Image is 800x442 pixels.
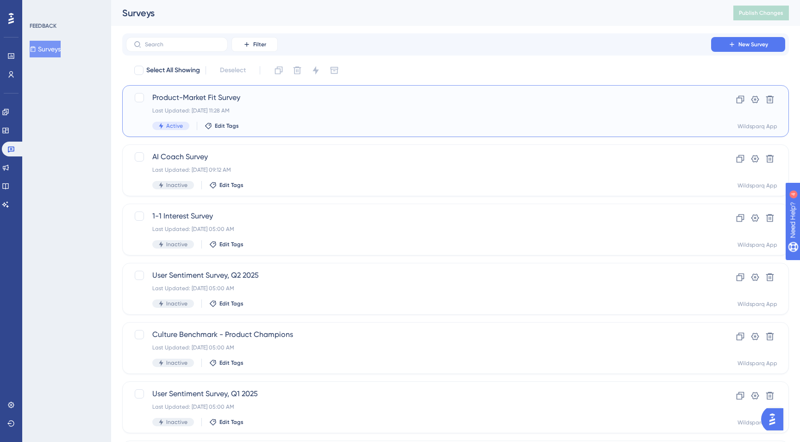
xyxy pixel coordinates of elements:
button: Edit Tags [205,122,239,130]
span: Product-Market Fit Survey [152,92,685,103]
span: User Sentiment Survey, Q1 2025 [152,388,685,399]
span: Filter [253,41,266,48]
span: Publish Changes [739,9,783,17]
button: Edit Tags [209,241,244,248]
div: Last Updated: [DATE] 09:12 AM [152,166,685,174]
div: Wildsparq App [737,419,777,426]
span: Edit Tags [219,418,244,426]
div: FEEDBACK [30,22,56,30]
span: Inactive [166,241,187,248]
span: Need Help? [22,2,58,13]
div: Wildsparq App [737,300,777,308]
button: Deselect [212,62,254,79]
button: Edit Tags [209,359,244,367]
span: Inactive [166,181,187,189]
span: User Sentiment Survey, Q2 2025 [152,270,685,281]
span: Select All Showing [146,65,200,76]
span: AI Coach Survey [152,151,685,162]
input: Search [145,41,220,48]
span: Edit Tags [219,181,244,189]
button: Publish Changes [733,6,789,20]
button: New Survey [711,37,785,52]
div: Wildsparq App [737,123,777,130]
span: Culture Benchmark - Product Champions [152,329,685,340]
div: Last Updated: [DATE] 05:00 AM [152,403,685,411]
div: Last Updated: [DATE] 05:00 AM [152,285,685,292]
span: Inactive [166,418,187,426]
button: Filter [231,37,278,52]
div: 4 [64,5,67,12]
span: Inactive [166,359,187,367]
span: New Survey [738,41,768,48]
span: 1-1 Interest Survey [152,211,685,222]
span: Edit Tags [219,241,244,248]
iframe: UserGuiding AI Assistant Launcher [761,405,789,433]
div: Wildsparq App [737,182,777,189]
div: Wildsparq App [737,241,777,249]
span: Edit Tags [219,300,244,307]
span: Edit Tags [215,122,239,130]
button: Edit Tags [209,181,244,189]
div: Last Updated: [DATE] 05:00 AM [152,225,685,233]
div: Wildsparq App [737,360,777,367]
span: Active [166,122,183,130]
button: Edit Tags [209,300,244,307]
div: Surveys [122,6,710,19]
div: Last Updated: [DATE] 05:00 AM [152,344,685,351]
span: Deselect [220,65,246,76]
button: Surveys [30,41,61,57]
div: Last Updated: [DATE] 11:28 AM [152,107,685,114]
button: Edit Tags [209,418,244,426]
span: Edit Tags [219,359,244,367]
span: Inactive [166,300,187,307]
